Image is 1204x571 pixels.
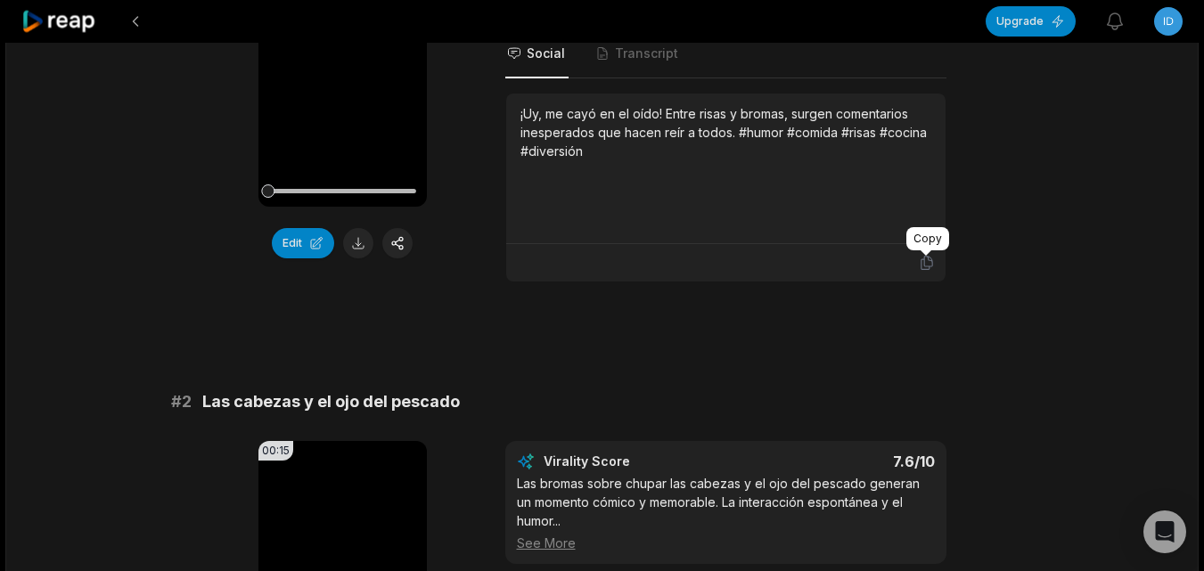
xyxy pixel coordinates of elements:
[1143,510,1186,553] div: Open Intercom Messenger
[544,453,735,470] div: Virality Score
[743,453,935,470] div: 7.6 /10
[505,30,946,78] nav: Tabs
[202,389,460,414] span: Las cabezas y el ojo del pescado
[906,227,949,250] div: Copy
[520,104,931,160] div: ¡Uy, me cayó en el oído! Entre risas y bromas, surgen comentarios inesperados que hacen reír a to...
[517,534,935,552] div: See More
[527,45,565,62] span: Social
[615,45,678,62] span: Transcript
[171,389,192,414] span: # 2
[517,474,935,552] div: Las bromas sobre chupar las cabezas y el ojo del pescado generan un momento cómico y memorable. L...
[272,228,334,258] button: Edit
[986,6,1076,37] button: Upgrade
